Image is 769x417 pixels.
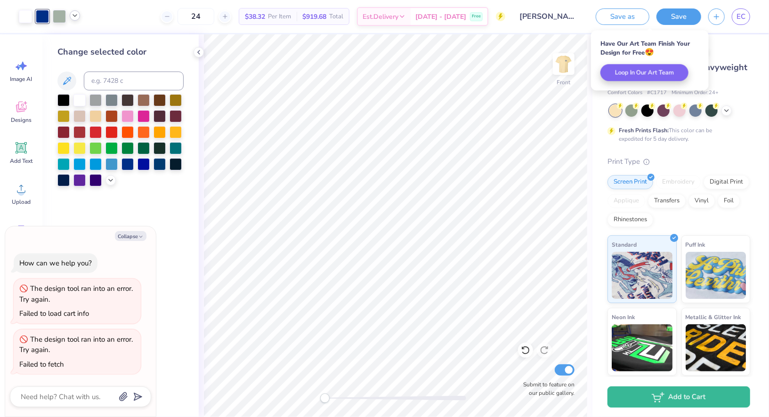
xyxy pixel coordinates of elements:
div: Transfers [648,194,686,208]
div: Have Our Art Team Finish Your Design for Free [600,40,699,57]
img: Neon Ink [612,324,672,371]
div: Print Type [607,156,750,167]
div: Foil [718,194,740,208]
button: Add to Cart [607,386,750,408]
div: Vinyl [688,194,715,208]
strong: Fresh Prints Flash: [619,127,669,134]
button: Collapse [115,231,146,241]
span: [DATE] - [DATE] [415,12,466,22]
span: Standard [612,240,637,249]
img: Front [554,55,573,73]
div: Digital Print [704,175,749,189]
span: Puff Ink [686,240,705,249]
img: Metallic & Glitter Ink [686,324,746,371]
span: Image AI [10,75,32,83]
span: Designs [11,116,32,124]
div: Failed to load cart info [19,309,89,318]
div: Change selected color [57,46,184,58]
div: Accessibility label [320,393,330,403]
span: 😍 [645,47,654,57]
div: How can we help you? [19,258,92,268]
input: e.g. 7428 c [84,72,184,90]
div: Rhinestones [607,213,653,227]
div: Failed to fetch [19,360,64,369]
span: Free [472,13,481,20]
div: Embroidery [656,175,701,189]
a: EC [732,8,750,25]
div: Screen Print [607,175,653,189]
div: Applique [607,194,645,208]
span: Neon Ink [612,312,635,322]
span: EC [737,11,745,22]
input: Untitled Design [512,7,582,26]
span: Upload [12,198,31,206]
img: Standard [612,252,672,299]
button: Loop In Our Art Team [600,64,688,81]
img: Puff Ink [686,252,746,299]
input: – – [178,8,214,25]
div: The design tool ran into an error. Try again. [19,284,133,304]
button: Save as [596,8,649,25]
span: $38.32 [245,12,265,22]
span: Est. Delivery [363,12,398,22]
span: Metallic & Glitter Ink [686,312,741,322]
span: $919.68 [302,12,326,22]
div: This color can be expedited for 5 day delivery. [619,126,735,143]
span: Per Item [268,12,291,22]
div: Front [557,78,571,87]
div: The design tool ran into an error. Try again. [19,335,133,355]
label: Submit to feature on our public gallery. [518,380,575,397]
span: Total [329,12,343,22]
span: Add Text [10,157,32,165]
button: Save [656,8,701,25]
